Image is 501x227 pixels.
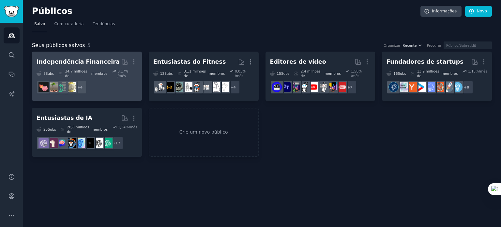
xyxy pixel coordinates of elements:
font: Salvo [34,22,45,26]
font: 0,17 [117,69,125,73]
a: Salvo [32,19,47,32]
font: 8 [43,72,46,75]
font: Fundadores de startups [387,58,463,65]
img: ChatGPTPro [38,138,49,148]
img: Fogo [48,82,58,92]
font: Subs [398,72,406,75]
font: Tendências [93,22,115,26]
font: 4 [80,85,83,89]
img: ACADEMIA [182,82,192,92]
font: membros [91,72,108,75]
font: Seus públicos salvos [32,42,85,48]
a: Entusiastas de IA25Subs​20,8 milhões demembros1,34%/mês+17ChatGPTOpenAIInteligência Artificialart... [32,108,142,157]
img: Finanças Pessoais do Reino Unido [66,82,76,92]
font: Organizar [384,43,400,47]
font: 0,05 [235,69,242,73]
font: Subs [164,72,173,75]
font: %/mês [476,69,487,73]
font: 17 [115,141,120,145]
font: 20,8 milhões de [67,125,89,134]
img: fatFIRE [38,82,49,92]
a: Tendências [91,19,117,32]
font: 8 [467,85,469,89]
img: LLaMA local [48,138,58,148]
img: estreia [281,82,291,92]
img: perder isso [201,82,211,92]
img: startups [443,82,453,92]
img: Edição de vídeo [326,82,337,92]
font: Entusiastas do Fitness [153,58,226,65]
img: Novos Tubérculos [336,82,346,92]
img: Inteligência Artificial [84,138,94,148]
font: Novo [477,9,487,13]
font: 2,4 milhões de [301,69,321,78]
font: Com curadoria [54,22,83,26]
font: 1,34 [118,125,126,129]
img: Motivação para academia [173,82,183,92]
font: %/mês [126,125,137,129]
img: Empreendedor [452,82,463,92]
img: youtubers [308,82,318,92]
font: 34,7 milhões de [65,69,87,78]
a: Fundadores de startups16Subs​13,9 milhões demembros1,15%/mês+8EmpreendedorstartupsEmpreendedorRid... [382,52,492,101]
input: Público/Subreddit [444,41,492,49]
font: + [464,85,467,89]
img: Editores de Vídeo [272,82,282,92]
img: Fitness [219,82,229,92]
img: comece [416,82,426,92]
a: Com curadoria [52,19,86,32]
img: Logotipo do GummySearch [4,6,19,17]
img: editores [290,82,300,92]
font: 25 [43,127,48,131]
font: % /mês [351,69,362,78]
font: 4 [234,85,236,89]
font: Subs [281,72,289,75]
font: Informações [432,9,457,13]
font: 13,9 milhões de [417,69,439,78]
img: Planejamento Financeiro [57,82,67,92]
font: Independência Financeira [37,58,120,65]
font: 12 [160,72,164,75]
font: 1,58 [351,69,358,73]
a: Crie um novo público [149,108,259,157]
img: ycombinator [407,82,417,92]
font: Subs [46,72,54,75]
img: aiArt [66,138,76,148]
font: + [347,85,350,89]
font: membros [209,72,225,75]
font: 5 [87,42,91,48]
a: Editores de vídeo15Subs​2,4 milhões demembros1,58% /mês+7Novos TubérculosEdição de vídeovideograf... [266,52,375,101]
button: Recente [403,43,422,48]
font: % /mês [235,69,246,78]
font: membros [442,72,458,75]
font: % /mês [117,69,128,78]
img: sala de musculação [155,82,165,92]
img: ChatGPTPromptGenius [57,138,67,148]
img: indiehackers [398,82,408,92]
font: 1,15 [468,69,476,73]
font: Recente [403,43,417,47]
img: videografia [317,82,327,92]
a: Independência Financeira8Subs​34,7 milhões demembros0,17% /mês+4Finanças Pessoais do Reino UnidoP... [32,52,142,101]
a: Entusiastas do Fitness12Subs​31,1 milhões demembros0,05% /mês+4Fitnesstreinamento de forçaperder ... [149,52,259,101]
img: Empreendedorismo [388,82,399,92]
font: 7 [350,85,352,89]
a: Novo [465,6,492,17]
img: treinamento de força [210,82,220,92]
img: Saúde [191,82,202,92]
img: GoPro [299,82,309,92]
font: membros [325,72,341,75]
img: SaaS [425,82,435,92]
font: Editores de vídeo [270,58,326,65]
font: Subs [48,127,56,131]
img: ChatGPT [102,138,113,148]
font: membros [92,127,108,131]
a: Informações [420,6,462,17]
font: + [77,85,80,89]
font: 16 [393,72,398,75]
font: Crie um novo público [179,129,228,135]
font: + [231,85,234,89]
font: 15 [277,72,281,75]
img: artificial [75,138,85,148]
font: Procurar [427,43,441,47]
